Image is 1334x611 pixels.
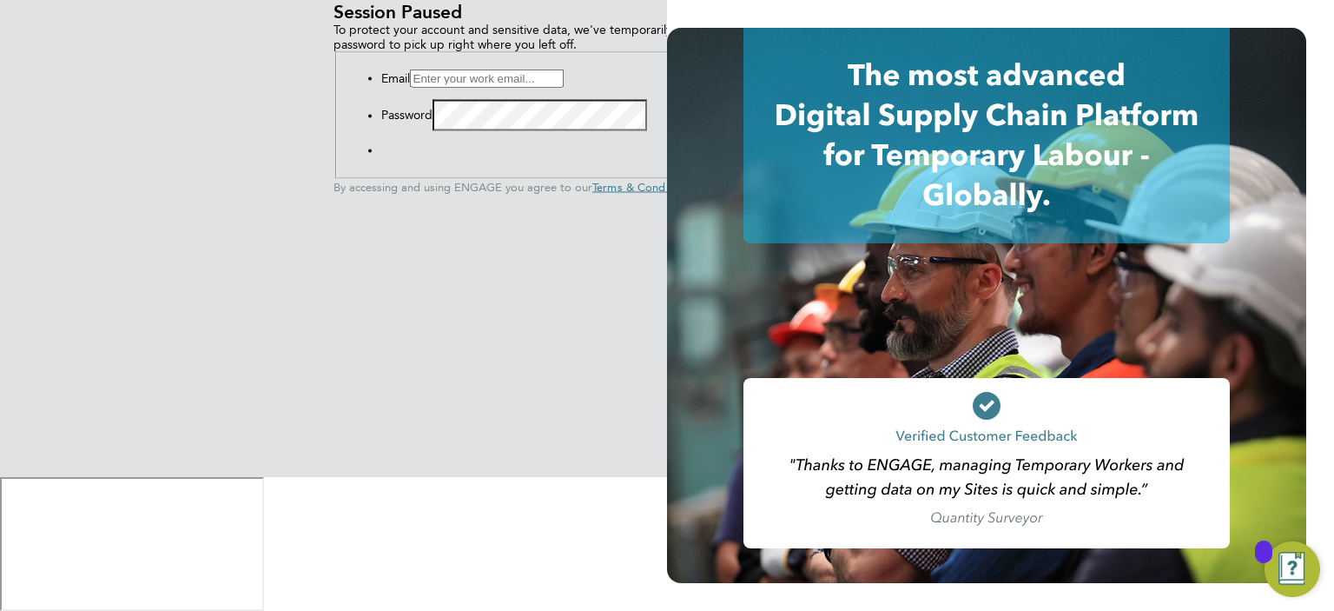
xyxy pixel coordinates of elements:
label: Password [381,108,433,123]
input: Enter your work email... [410,70,564,88]
span: Terms & Conditions [592,180,694,193]
a: Terms & Conditions [592,180,694,194]
label: Email [381,71,410,86]
p: To protect your account and sensitive data, we've temporarily paused your session. Simply enter y... [333,22,1000,51]
button: Open Resource Center, 10 new notifications [1265,541,1320,597]
span: By accessing and using ENGAGE you agree to our [333,180,694,193]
